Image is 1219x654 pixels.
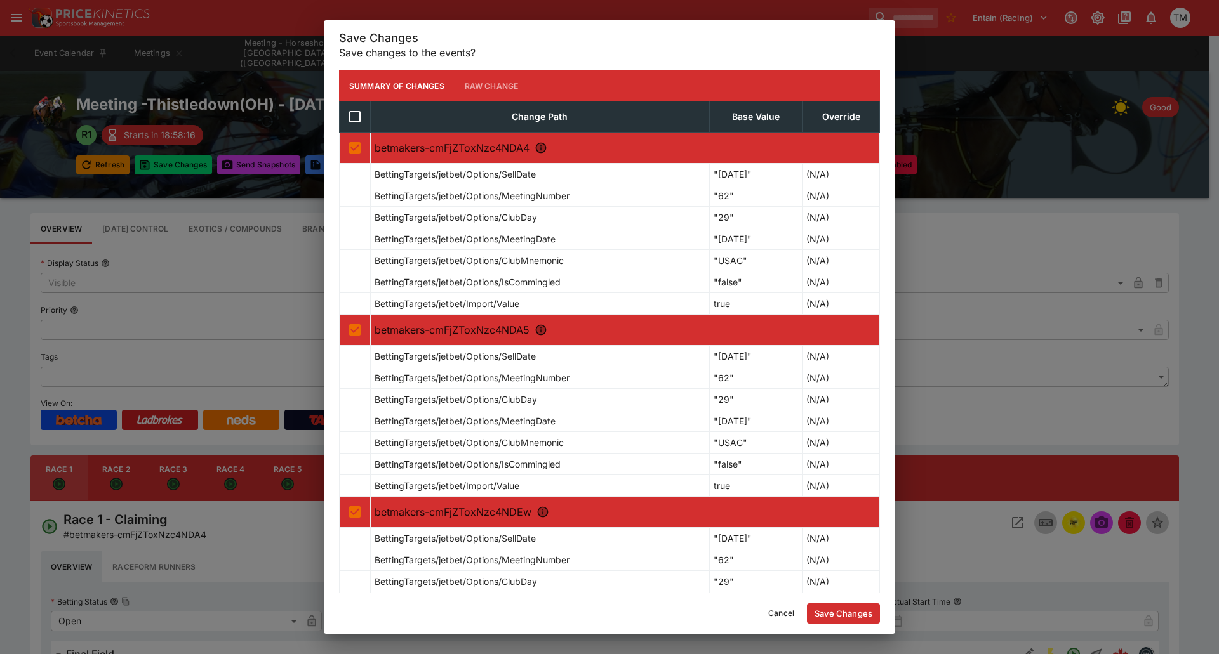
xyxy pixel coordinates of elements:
[709,571,803,592] td: "29"
[709,549,803,571] td: "62"
[375,393,537,406] p: BettingTargets/jetbet/Options/ClubDay
[371,101,710,133] th: Change Path
[375,297,519,310] p: BettingTargets/jetbet/Import/Value
[375,275,561,289] p: BettingTargets/jetbet/Options/IsCommingled
[709,528,803,549] td: "[DATE]"
[709,475,803,497] td: true
[375,436,564,449] p: BettingTargets/jetbet/Options/ClubMnemonic
[709,185,803,207] td: "62"
[375,371,570,384] p: BettingTargets/jetbet/Options/MeetingNumber
[709,164,803,185] td: "[DATE]"
[535,324,547,336] svg: R2 - Race 2 - Claiming
[339,30,880,45] h5: Save Changes
[339,70,455,101] button: Summary of Changes
[803,101,880,133] th: Override
[709,432,803,454] td: "USAC"
[375,553,570,566] p: BettingTargets/jetbet/Options/MeetingNumber
[803,250,880,271] td: (N/A)
[375,479,519,492] p: BettingTargets/jetbet/Import/Value
[375,350,536,363] p: BettingTargets/jetbet/Options/SellDate
[803,571,880,592] td: (N/A)
[535,141,547,154] svg: R1 - Race 1 - Claiming
[803,271,880,293] td: (N/A)
[339,45,880,60] p: Save changes to the events?
[375,140,876,155] p: betmakers-cmFjZToxNzc4NDA4
[803,346,880,367] td: (N/A)
[375,457,561,471] p: BettingTargets/jetbet/Options/IsCommingled
[375,504,876,520] p: betmakers-cmFjZToxNzc4NDEw
[803,293,880,315] td: (N/A)
[803,367,880,389] td: (N/A)
[709,228,803,250] td: "[DATE]"
[709,592,803,614] td: "[DATE]"
[803,164,880,185] td: (N/A)
[803,592,880,614] td: (N/A)
[709,346,803,367] td: "[DATE]"
[803,389,880,410] td: (N/A)
[375,322,876,337] p: betmakers-cmFjZToxNzc4NDA5
[375,189,570,202] p: BettingTargets/jetbet/Options/MeetingNumber
[803,185,880,207] td: (N/A)
[709,293,803,315] td: true
[761,603,802,624] button: Cancel
[375,414,556,428] p: BettingTargets/jetbet/Options/MeetingDate
[803,207,880,228] td: (N/A)
[375,211,537,224] p: BettingTargets/jetbet/Options/ClubDay
[536,506,549,518] svg: R3 - Race 3 - Claiming
[709,454,803,475] td: "false"
[709,250,803,271] td: "USAC"
[807,603,880,624] button: Save Changes
[803,528,880,549] td: (N/A)
[375,575,537,588] p: BettingTargets/jetbet/Options/ClubDay
[803,410,880,432] td: (N/A)
[375,232,556,245] p: BettingTargets/jetbet/Options/MeetingDate
[455,70,529,101] button: Raw Change
[803,454,880,475] td: (N/A)
[709,367,803,389] td: "62"
[375,532,536,545] p: BettingTargets/jetbet/Options/SellDate
[803,549,880,571] td: (N/A)
[803,432,880,454] td: (N/A)
[709,207,803,228] td: "29"
[709,410,803,432] td: "[DATE]"
[375,254,564,267] p: BettingTargets/jetbet/Options/ClubMnemonic
[803,228,880,250] td: (N/A)
[709,271,803,293] td: "false"
[709,389,803,410] td: "29"
[709,101,803,133] th: Base Value
[375,167,536,181] p: BettingTargets/jetbet/Options/SellDate
[803,475,880,497] td: (N/A)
